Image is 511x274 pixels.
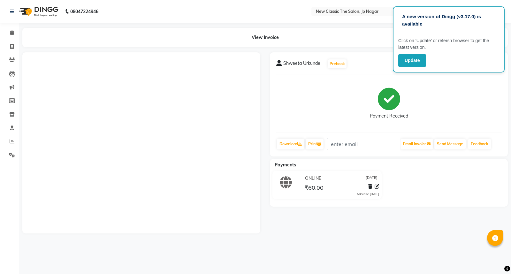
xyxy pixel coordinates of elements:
button: Email Invoice [400,139,433,149]
span: Shweeta Urkunde [283,60,320,69]
a: Download [277,139,304,149]
div: Payment Received [370,113,408,119]
button: Update [398,54,426,67]
span: ONLINE [305,175,321,182]
span: Payments [275,162,296,168]
span: ₹60.00 [305,184,324,193]
b: 08047224946 [70,3,98,20]
div: View Invoice [22,28,508,47]
input: enter email [327,138,400,150]
div: Added on [DATE] [357,192,379,196]
span: [DATE] [366,175,378,182]
iframe: chat widget [484,248,505,268]
button: Prebook [328,59,347,68]
a: Feedback [468,139,491,149]
p: Click on ‘Update’ or refersh browser to get the latest version. [398,37,499,51]
img: logo [16,3,60,20]
button: Send Message [434,139,466,149]
a: Print [306,139,324,149]
p: A new version of Dingg (v3.17.0) is available [402,13,495,27]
